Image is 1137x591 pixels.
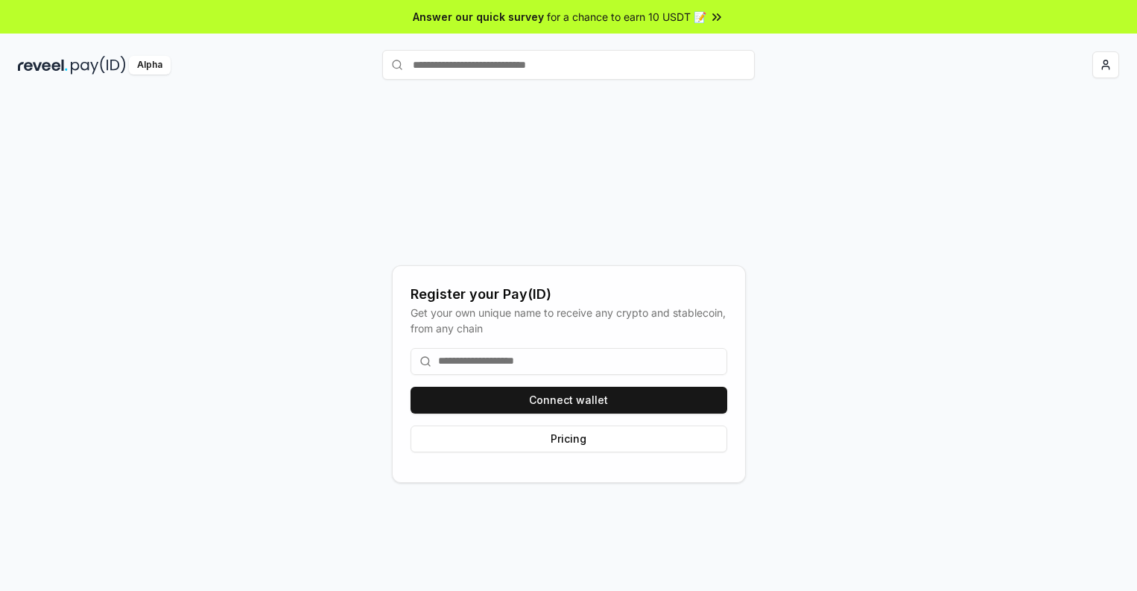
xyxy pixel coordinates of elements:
img: pay_id [71,56,126,75]
img: reveel_dark [18,56,68,75]
span: Answer our quick survey [413,9,544,25]
div: Get your own unique name to receive any crypto and stablecoin, from any chain [411,305,727,336]
div: Alpha [129,56,171,75]
button: Connect wallet [411,387,727,414]
span: for a chance to earn 10 USDT 📝 [547,9,706,25]
button: Pricing [411,426,727,452]
div: Register your Pay(ID) [411,284,727,305]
